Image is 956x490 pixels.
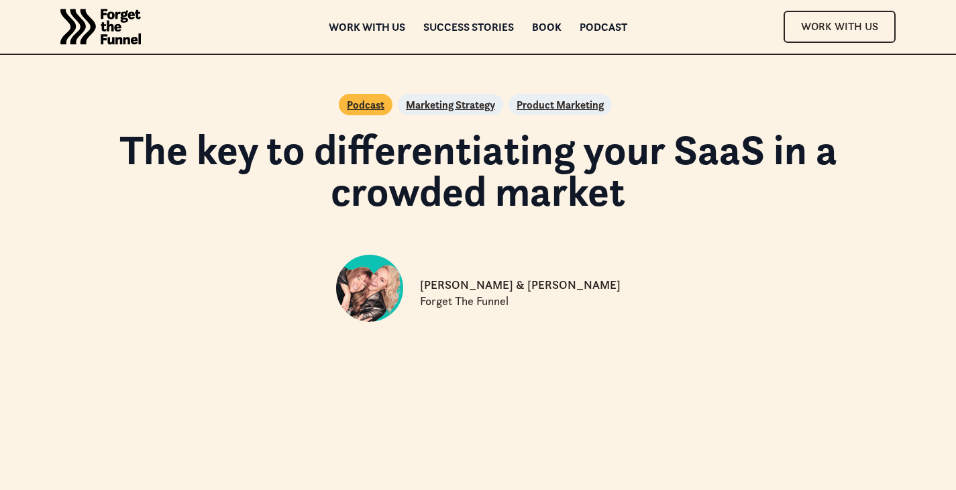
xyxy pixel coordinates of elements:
[580,22,627,32] a: Podcast
[517,97,604,113] a: Product Marketing
[97,129,859,212] h1: The key to differentiating your SaaS in a crowded market
[406,97,495,113] a: Marketing Strategy
[347,97,384,113] a: Podcast
[420,278,621,294] p: [PERSON_NAME] & [PERSON_NAME]
[420,294,509,310] p: Forget The Funnel
[423,22,514,32] a: Success Stories
[784,11,896,42] a: Work With Us
[329,22,405,32] a: Work with us
[532,22,562,32] a: Book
